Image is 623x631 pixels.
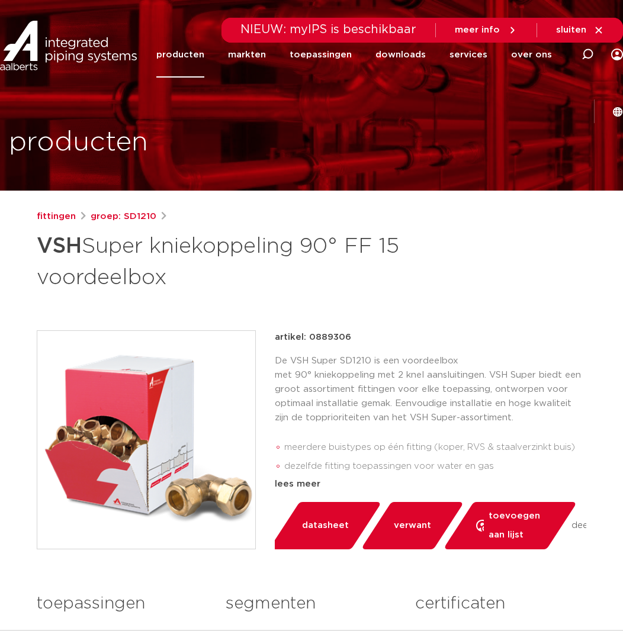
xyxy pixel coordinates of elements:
span: verwant [394,516,431,535]
span: datasheet [302,516,349,535]
nav: Menu [156,32,552,78]
span: toevoegen aan lijst [489,507,544,545]
span: meer info [455,25,500,34]
a: datasheet [269,502,382,549]
h1: Super kniekoppeling 90° FF 15 voordeelbox [37,228,399,292]
span: NIEUW: myIPS is beschikbaar [240,24,416,36]
a: downloads [375,32,426,78]
a: fittingen [37,210,76,224]
h3: segmenten [226,592,397,616]
a: over ons [511,32,552,78]
a: sluiten [556,25,604,36]
a: producten [156,32,204,78]
p: artikel: 0889306 [275,330,351,345]
a: meer info [455,25,518,36]
span: sluiten [556,25,586,34]
li: dezelfde fitting toepassingen voor water en gas [284,457,586,476]
a: verwant [361,502,464,549]
p: De VSH Super SD1210 is een voordeelbox met 90° kniekoppeling met 2 knel aansluitingen. VSH Super ... [275,354,586,425]
h1: producten [9,124,148,162]
a: toepassingen [290,32,352,78]
li: meerdere buistypes op één fitting (koper, RVS & staalverzinkt buis) [284,438,586,457]
h3: certificaten [415,592,586,616]
a: services [449,32,487,78]
div: lees meer [275,477,586,491]
img: Product Image for VSH Super kniekoppeling 90° FF 15 voordeelbox [37,331,255,549]
a: markten [228,32,266,78]
a: groep: SD1210 [91,210,156,224]
span: deel: [571,519,592,533]
h3: toepassingen [37,592,208,616]
strong: VSH [37,236,82,257]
